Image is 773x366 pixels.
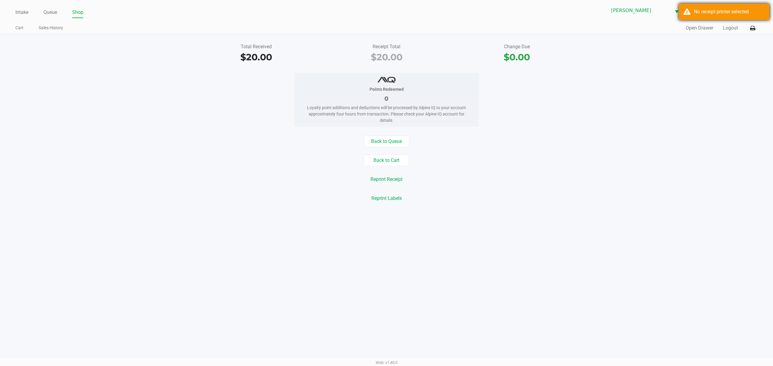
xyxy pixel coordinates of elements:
[367,174,406,185] button: Reprint Receipt
[196,43,317,50] div: Total Received
[39,24,63,32] a: Sales History
[671,3,682,17] button: Select
[326,50,447,64] div: $20.00
[72,8,83,17] a: Shop
[303,105,470,124] div: Loyalty point additions and deductions will be processed by Alpine IQ to your account approximate...
[456,43,578,50] div: Change Due
[196,50,317,64] div: $20.00
[456,50,578,64] div: $0.00
[364,136,409,147] button: Back to Queue
[611,7,667,14] span: [PERSON_NAME]
[15,24,24,32] a: Cart
[367,193,406,204] button: Reprint Labels
[364,155,409,166] button: Back to Cart
[303,94,470,103] div: 0
[43,8,57,17] a: Queue
[686,24,713,32] button: Open Drawer
[723,24,738,32] button: Logout
[303,86,470,93] div: Points Redeemed
[376,360,397,365] span: Web: v1.40.0
[326,43,447,50] div: Receipt Total
[694,8,765,15] div: No receipt printer selected
[15,8,28,17] a: Intake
